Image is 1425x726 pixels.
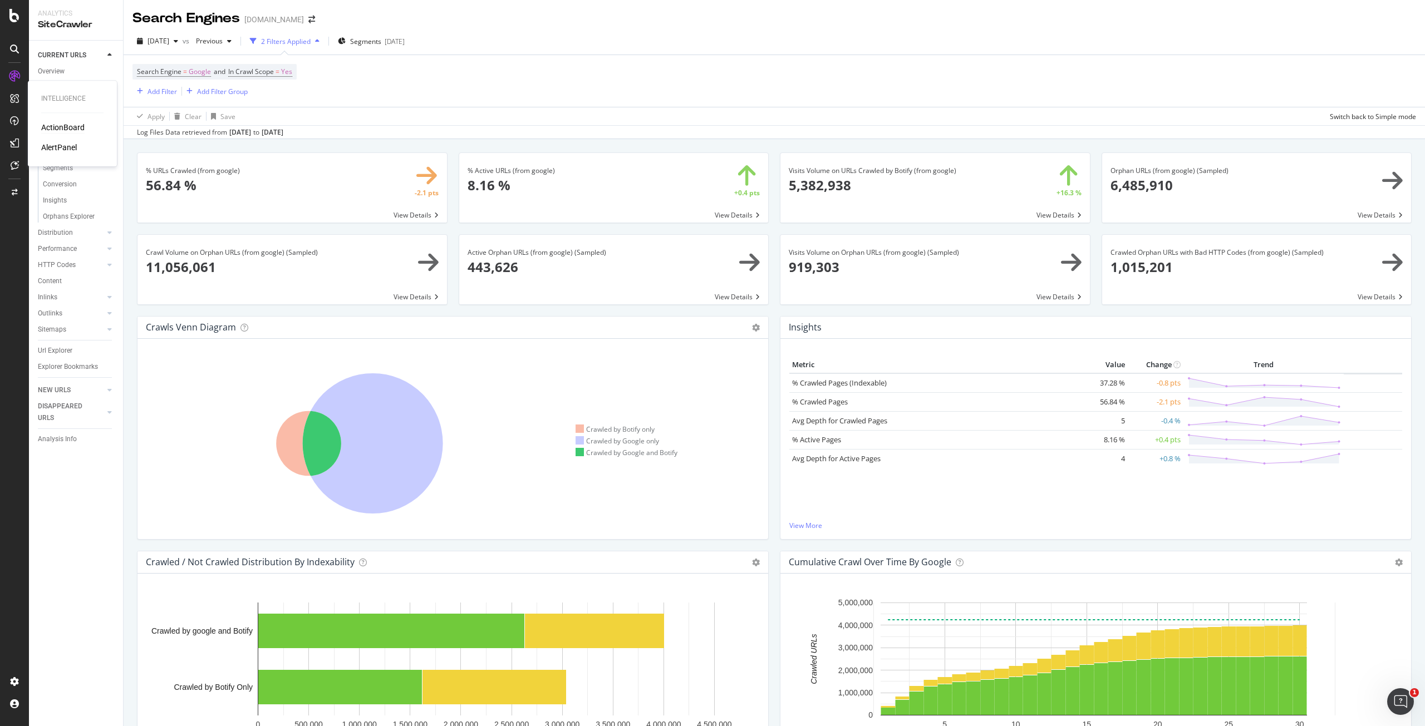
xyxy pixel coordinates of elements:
button: Add Filter [132,85,177,98]
span: = [183,67,187,76]
a: Outlinks [38,308,104,319]
td: 37.28 % [1083,373,1128,393]
div: Segments [43,162,73,174]
span: = [276,67,279,76]
div: Intelligence [41,94,104,103]
th: Value [1083,357,1128,373]
text: Crawled by google and Botify [151,626,253,635]
span: Search Engine [137,67,181,76]
div: Crawled by Google only [576,436,660,446]
a: Avg Depth for Active Pages [792,453,881,463]
a: Segments [43,162,115,174]
span: Google [189,64,211,80]
button: Previous [191,32,236,50]
div: Crawled by Botify only [576,424,655,434]
a: ActionBoard [41,122,85,133]
a: % Active Pages [792,434,841,445]
div: Orphans Explorer [43,211,95,223]
div: 2 Filters Applied [261,37,311,46]
a: NEW URLS [38,384,104,396]
div: Add Filter Group [197,87,248,96]
button: [DATE] [132,32,183,50]
div: SiteCrawler [38,18,114,31]
div: Add Filter [148,87,177,96]
a: % Crawled Pages (Indexable) [792,378,887,388]
button: 2 Filters Applied [245,32,324,50]
a: Content [38,275,115,287]
div: DISAPPEARED URLS [38,401,94,424]
div: NEW URLS [38,384,71,396]
div: Save [220,112,235,121]
th: Trend [1183,357,1344,373]
div: Search Engines [132,9,240,28]
i: Options [752,324,760,332]
i: Options [752,559,760,566]
text: Crawled by Botify Only [174,683,253,692]
i: Options [1395,559,1403,566]
span: 2025 Aug. 1st [148,36,169,46]
a: Distribution [38,227,104,239]
a: Insights [43,195,115,206]
td: -0.8 pts [1128,373,1183,393]
span: Yes [281,64,292,80]
button: Switch back to Simple mode [1325,107,1416,125]
div: Switch back to Simple mode [1330,112,1416,121]
a: Url Explorer [38,345,115,357]
button: Clear [170,107,202,125]
button: Segments[DATE] [333,32,409,50]
a: Overview [38,66,115,77]
a: DISAPPEARED URLS [38,401,104,424]
h4: Crawls Venn Diagram [146,320,236,335]
text: 5,000,000 [838,599,873,608]
a: HTTP Codes [38,259,104,271]
div: Apply [148,112,165,121]
a: AlertPanel [41,142,77,153]
td: 5 [1083,411,1128,430]
a: CURRENT URLS [38,50,104,61]
iframe: Intercom live chat [1387,688,1414,715]
th: Change [1128,357,1183,373]
text: 2,000,000 [838,666,873,675]
div: Crawled by Google and Botify [576,448,678,457]
a: Explorer Bookmarks [38,361,115,373]
h4: Insights [789,320,822,335]
span: 1 [1410,688,1419,697]
text: 3,000,000 [838,643,873,652]
td: 8.16 % [1083,430,1128,449]
div: Clear [185,112,202,121]
td: 56.84 % [1083,392,1128,411]
div: Analysis Info [38,433,77,445]
span: In Crawl Scope [228,67,274,76]
div: Conversion [43,179,77,190]
span: Previous [191,36,223,46]
text: 0 [868,711,873,720]
button: Apply [132,107,165,125]
div: Url Explorer [38,345,72,357]
div: Inlinks [38,292,57,303]
div: Distribution [38,227,73,239]
div: arrow-right-arrow-left [308,16,315,23]
div: [DOMAIN_NAME] [244,14,304,25]
a: Analysis Info [38,433,115,445]
div: [DATE] [229,127,251,137]
div: Performance [38,243,77,255]
a: Inlinks [38,292,104,303]
a: Conversion [43,179,115,190]
a: Performance [38,243,104,255]
td: +0.4 pts [1128,430,1183,449]
h4: Cumulative Crawl Over Time by google [789,555,951,570]
div: Sitemaps [38,324,66,335]
text: Crawled URLs [809,634,818,684]
td: -0.4 % [1128,411,1183,430]
div: [DATE] [385,37,405,46]
td: -2.1 pts [1128,392,1183,411]
text: 4,000,000 [838,621,873,630]
h4: Crawled / Not Crawled Distribution By Indexability [146,555,355,570]
a: Orphans Explorer [43,211,115,223]
div: Insights [43,195,67,206]
button: Save [207,107,235,125]
a: % Crawled Pages [792,397,848,407]
span: and [214,67,225,76]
